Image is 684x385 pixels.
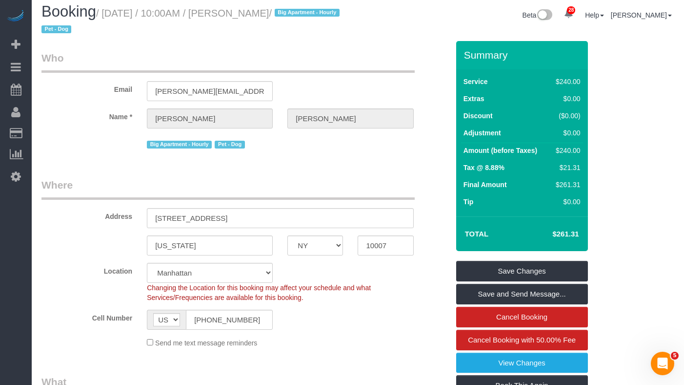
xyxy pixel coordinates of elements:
[34,263,140,276] label: Location
[585,11,604,19] a: Help
[147,108,273,128] input: First Name
[611,11,672,19] a: [PERSON_NAME]
[34,108,140,122] label: Name *
[287,108,413,128] input: Last Name
[463,197,474,207] label: Tip
[456,284,588,304] a: Save and Send Message...
[523,11,553,19] a: Beta
[41,178,415,200] legend: Where
[523,230,579,238] h4: $261.31
[552,128,580,138] div: $0.00
[468,336,576,344] span: Cancel Booking with 50.00% Fee
[463,146,537,155] label: Amount (before Taxes)
[186,310,273,330] input: Cell Number
[34,208,140,221] label: Address
[463,94,484,104] label: Extras
[464,49,583,61] h3: Summary
[552,197,580,207] div: $0.00
[358,235,413,256] input: Zip Code
[41,8,342,35] small: / [DATE] / 10:00AM / [PERSON_NAME]
[275,9,340,17] span: Big Apartment - Hourly
[651,352,674,375] iframe: Intercom live chat
[567,6,575,14] span: 28
[463,163,504,172] label: Tax @ 8.88%
[463,111,493,121] label: Discount
[147,141,212,149] span: Big Apartment - Hourly
[552,146,580,155] div: $240.00
[552,111,580,121] div: ($0.00)
[34,81,140,94] label: Email
[671,352,679,360] span: 5
[6,10,25,23] img: Automaid Logo
[147,235,273,256] input: City
[465,230,489,238] strong: Total
[34,310,140,323] label: Cell Number
[215,141,244,149] span: Pet - Dog
[559,3,578,25] a: 28
[41,51,415,73] legend: Who
[456,330,588,350] a: Cancel Booking with 50.00% Fee
[147,284,371,301] span: Changing the Location for this booking may affect your schedule and what Services/Frequencies are...
[463,77,488,86] label: Service
[552,163,580,172] div: $21.31
[456,261,588,281] a: Save Changes
[41,3,96,20] span: Booking
[155,339,257,347] span: Send me text message reminders
[552,94,580,104] div: $0.00
[536,9,552,22] img: New interface
[41,25,71,33] span: Pet - Dog
[552,77,580,86] div: $240.00
[463,180,507,190] label: Final Amount
[463,128,501,138] label: Adjustment
[456,307,588,327] a: Cancel Booking
[456,353,588,373] a: View Changes
[552,180,580,190] div: $261.31
[147,81,273,101] input: Email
